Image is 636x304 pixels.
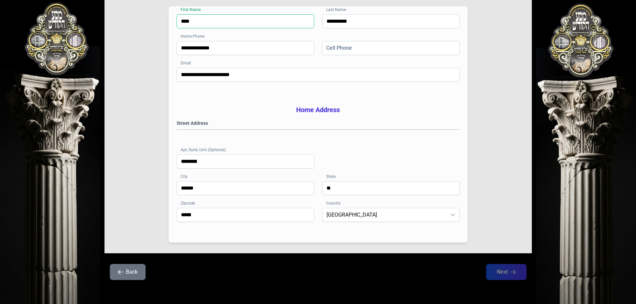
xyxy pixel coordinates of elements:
div: dropdown trigger [446,208,459,222]
button: Back [110,264,146,280]
label: Street Address [177,120,460,126]
span: United States [323,208,446,222]
h3: Home Address [177,105,460,114]
button: Next [486,264,526,280]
